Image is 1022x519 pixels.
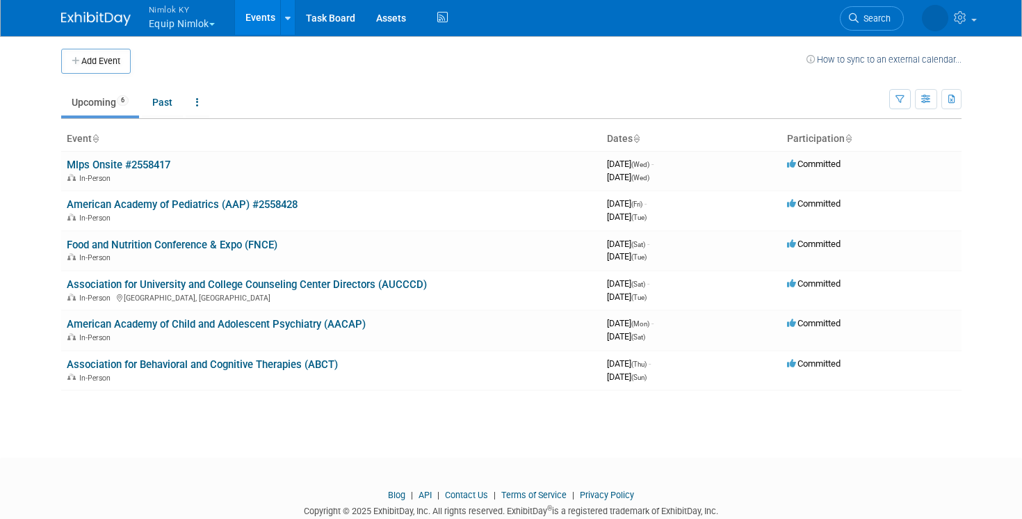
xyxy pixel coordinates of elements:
span: - [647,239,649,249]
span: [DATE] [607,372,647,382]
img: In-Person Event [67,253,76,260]
span: - [649,358,651,369]
span: (Thu) [631,360,647,368]
span: [DATE] [607,318,654,328]
img: In-Person Event [67,294,76,301]
span: Committed [787,159,841,169]
span: (Mon) [631,320,649,328]
span: [DATE] [607,172,649,182]
span: In-Person [79,333,115,342]
span: - [651,159,654,169]
a: Past [142,89,183,115]
span: In-Person [79,253,115,262]
span: In-Person [79,174,115,183]
a: Sort by Participation Type [845,133,852,144]
a: Upcoming6 [61,89,139,115]
span: | [407,490,416,500]
span: (Sat) [631,241,645,248]
span: [DATE] [607,358,651,369]
span: (Tue) [631,214,647,221]
span: In-Person [79,214,115,223]
a: Terms of Service [501,490,567,500]
span: Nimlok KY [149,2,215,17]
span: [DATE] [607,251,647,262]
span: [DATE] [607,278,649,289]
span: [DATE] [607,239,649,249]
div: [GEOGRAPHIC_DATA], [GEOGRAPHIC_DATA] [67,292,596,303]
img: ExhibitDay [61,12,131,26]
a: Contact Us [445,490,488,500]
span: (Wed) [631,161,649,168]
a: Association for Behavioral and Cognitive Therapies (ABCT) [67,358,338,371]
span: [DATE] [607,292,647,302]
span: (Wed) [631,174,649,182]
a: Association for University and College Counseling Center Directors (AUCCCD) [67,278,427,291]
a: Search [840,6,904,31]
a: Mlps Onsite #2558417 [67,159,170,171]
span: (Sun) [631,374,647,381]
span: Committed [787,239,841,249]
span: (Sat) [631,280,645,288]
img: Dana Carroll [922,5,948,31]
span: [DATE] [607,198,647,209]
a: How to sync to an external calendar... [806,54,962,65]
button: Add Event [61,49,131,74]
span: [DATE] [607,211,647,222]
a: Privacy Policy [580,490,634,500]
span: In-Person [79,294,115,303]
span: (Sat) [631,333,645,341]
span: [DATE] [607,159,654,169]
img: In-Person Event [67,333,76,340]
span: | [569,490,578,500]
img: In-Person Event [67,174,76,181]
span: - [644,198,647,209]
span: In-Person [79,374,115,383]
span: - [647,278,649,289]
span: (Tue) [631,253,647,261]
a: American Academy of Child and Adolescent Psychiatry (AACAP) [67,318,366,330]
span: 6 [117,95,129,106]
sup: ® [547,504,552,512]
a: Blog [388,490,405,500]
th: Participation [781,127,962,151]
th: Dates [601,127,781,151]
a: API [419,490,432,500]
span: (Tue) [631,294,647,301]
img: In-Person Event [67,214,76,221]
span: Committed [787,358,841,369]
span: [DATE] [607,331,645,342]
a: Sort by Start Date [633,133,640,144]
th: Event [61,127,601,151]
a: Sort by Event Name [92,133,99,144]
span: (Fri) [631,200,642,208]
span: Committed [787,318,841,328]
span: Committed [787,198,841,209]
span: - [651,318,654,328]
span: Committed [787,278,841,289]
span: | [434,490,443,500]
span: | [490,490,499,500]
a: Food and Nutrition Conference & Expo (FNCE) [67,239,277,251]
img: In-Person Event [67,374,76,381]
a: American Academy of Pediatrics (AAP) #2558428 [67,198,298,211]
span: Search [859,13,891,24]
